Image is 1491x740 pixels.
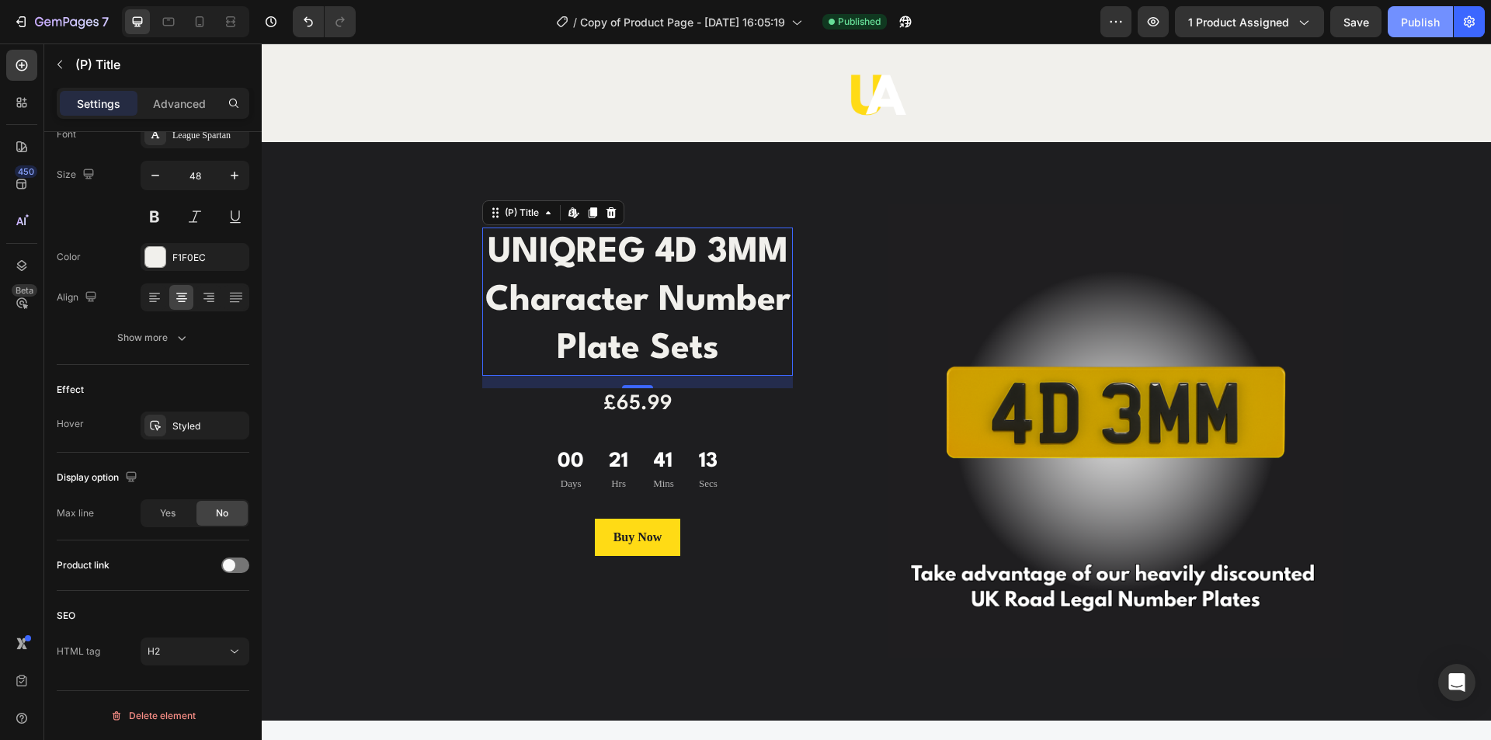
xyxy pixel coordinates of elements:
[1343,16,1369,29] span: Save
[12,284,37,297] div: Beta
[57,506,94,520] div: Max line
[172,251,245,265] div: F1F0EC
[110,707,196,725] div: Delete element
[57,467,141,488] div: Display option
[77,96,120,112] p: Settings
[1438,664,1475,701] div: Open Intercom Messenger
[262,43,1491,740] iframe: Design area
[347,404,367,432] div: 21
[75,55,243,74] p: (P) Title
[1388,6,1453,37] button: Publish
[57,609,75,623] div: SEO
[57,558,109,572] div: Product link
[333,475,419,512] button: Buy Now
[340,345,412,376] div: £65.99
[1401,14,1440,30] div: Publish
[57,644,100,658] div: HTML tag
[627,161,1081,615] img: Alt Image
[172,419,245,433] div: Styled
[141,638,249,665] button: H2
[102,12,109,31] p: 7
[57,417,84,431] div: Hover
[153,96,206,112] p: Advanced
[57,704,249,728] button: Delete element
[57,250,81,264] div: Color
[573,14,577,30] span: /
[57,324,249,352] button: Show more
[148,645,160,657] span: H2
[391,404,412,432] div: 41
[57,287,100,308] div: Align
[1188,14,1289,30] span: 1 product assigned
[57,383,84,397] div: Effect
[1175,6,1324,37] button: 1 product assigned
[391,433,412,448] p: Mins
[1330,6,1382,37] button: Save
[437,404,456,432] div: 13
[172,128,245,142] div: League Spartan
[838,15,881,29] span: Published
[15,165,37,178] div: 450
[296,404,322,432] div: 00
[580,14,785,30] span: Copy of Product Page - [DATE] 16:05:19
[57,127,76,141] div: Font
[117,330,189,346] div: Show more
[6,6,116,37] button: 7
[293,6,356,37] div: Undo/Redo
[216,506,228,520] span: No
[57,165,98,186] div: Size
[347,433,367,448] p: Hrs
[160,506,176,520] span: Yes
[352,485,401,503] div: Buy Now
[296,433,322,448] p: Days
[437,433,456,448] p: Secs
